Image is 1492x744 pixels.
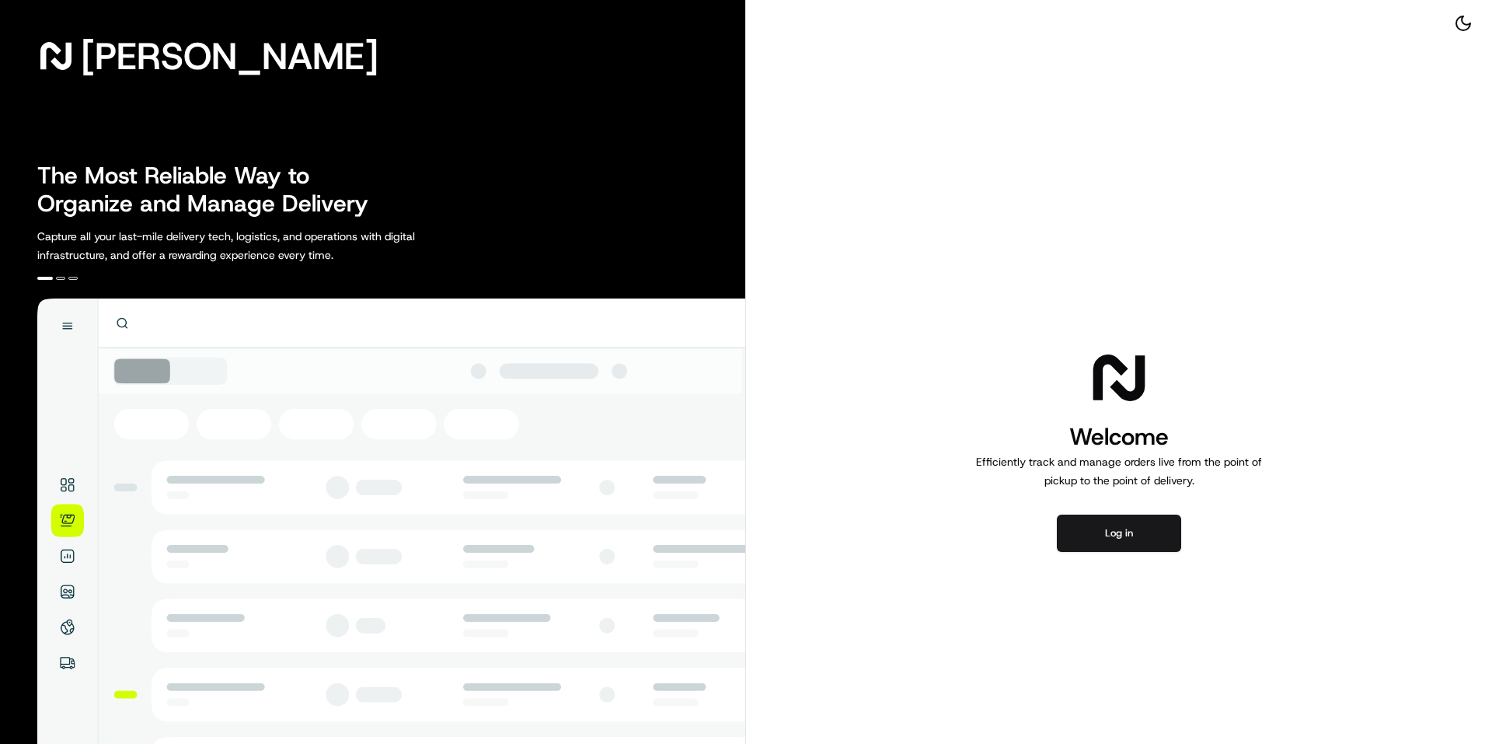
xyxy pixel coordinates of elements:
[81,40,378,72] span: [PERSON_NAME]
[37,227,485,264] p: Capture all your last-mile delivery tech, logistics, and operations with digital infrastructure, ...
[1057,515,1181,552] button: Log in
[970,452,1268,490] p: Efficiently track and manage orders live from the point of pickup to the point of delivery.
[37,162,385,218] h2: The Most Reliable Way to Organize and Manage Delivery
[970,421,1268,452] h1: Welcome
